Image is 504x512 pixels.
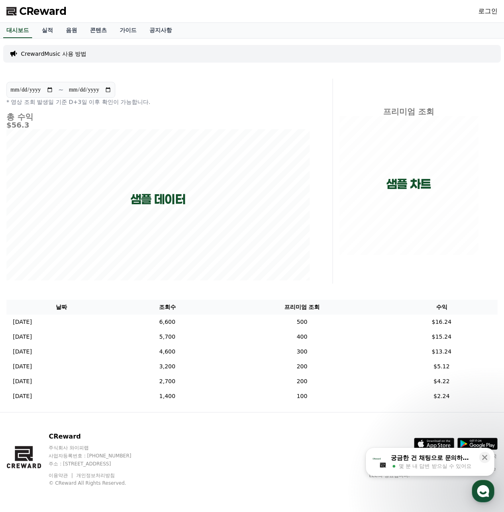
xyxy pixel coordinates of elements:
h4: 총 수익 [6,112,310,121]
a: 음원 [59,23,84,38]
a: 이용약관 [49,473,74,478]
p: [DATE] [13,392,32,400]
p: ~ [58,85,63,95]
a: 대시보드 [3,23,32,38]
td: 100 [218,389,386,404]
th: 프리미엄 조회 [218,300,386,315]
span: 대화 [73,267,83,273]
td: 200 [218,374,386,389]
p: CReward [49,432,147,441]
p: [DATE] [13,333,32,341]
a: 가이드 [113,23,143,38]
th: 날짜 [6,300,116,315]
th: 수익 [386,300,498,315]
td: $16.24 [386,315,498,329]
p: [DATE] [13,347,32,356]
p: 사업자등록번호 : [PHONE_NUMBER] [49,453,147,459]
td: 500 [218,315,386,329]
a: 개인정보처리방침 [76,473,115,478]
p: [DATE] [13,318,32,326]
a: 실적 [35,23,59,38]
td: 4,600 [116,344,218,359]
td: $2.24 [386,389,498,404]
p: 주소 : [STREET_ADDRESS] [49,461,147,467]
a: 공지사항 [143,23,178,38]
span: 홈 [25,266,30,273]
a: 설정 [104,254,154,274]
a: 로그인 [478,6,498,16]
a: 콘텐츠 [84,23,113,38]
td: $5.12 [386,359,498,374]
td: 300 [218,344,386,359]
span: CReward [19,5,67,18]
p: © CReward All Rights Reserved. [49,480,147,486]
a: CrewardMusic 사용 방법 [21,50,86,58]
td: 400 [218,329,386,344]
p: [DATE] [13,362,32,371]
td: $4.22 [386,374,498,389]
p: 샘플 데이터 [131,192,186,207]
td: 6,600 [116,315,218,329]
th: 조회수 [116,300,218,315]
td: $13.24 [386,344,498,359]
td: 200 [218,359,386,374]
h5: $56.3 [6,121,310,129]
span: 설정 [124,266,134,273]
p: 주식회사 와이피랩 [49,445,147,451]
td: $15.24 [386,329,498,344]
p: * 영상 조회 발생일 기준 D+3일 이후 확인이 가능합니다. [6,98,310,106]
td: 2,700 [116,374,218,389]
a: 홈 [2,254,53,274]
td: 1,400 [116,389,218,404]
p: 샘플 차트 [386,177,431,191]
h4: 프리미엄 조회 [339,107,478,116]
p: [DATE] [13,377,32,386]
a: CReward [6,5,67,18]
td: 3,200 [116,359,218,374]
td: 5,700 [116,329,218,344]
a: 대화 [53,254,104,274]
